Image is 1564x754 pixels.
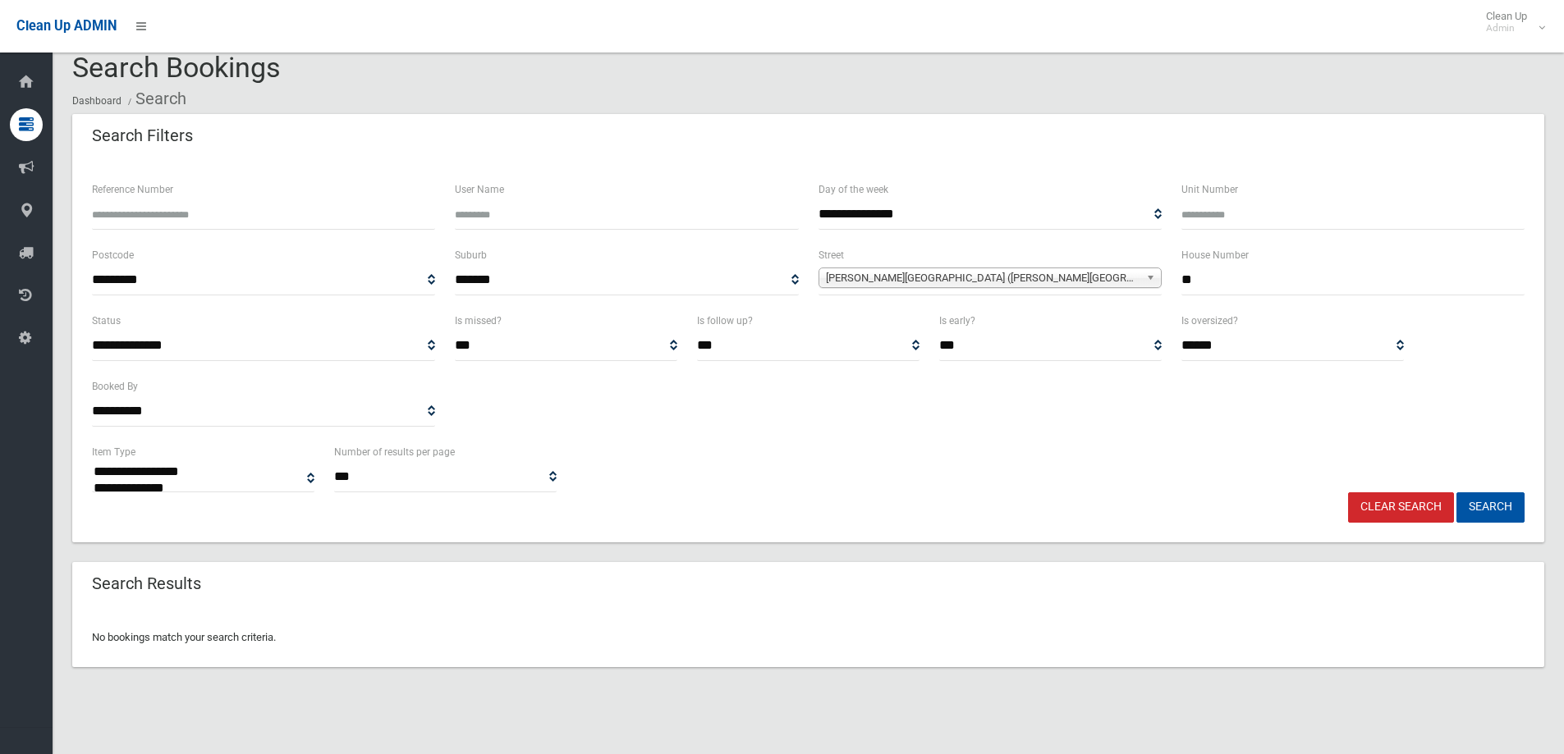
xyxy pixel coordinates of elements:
label: Street [819,246,844,264]
label: House Number [1181,246,1249,264]
label: Postcode [92,246,134,264]
label: Suburb [455,246,487,264]
label: Reference Number [92,181,173,199]
header: Search Filters [72,120,213,152]
label: Is missed? [455,312,502,330]
label: Is follow up? [697,312,753,330]
span: Clean Up ADMIN [16,18,117,34]
span: [PERSON_NAME][GEOGRAPHIC_DATA] ([PERSON_NAME][GEOGRAPHIC_DATA]) [826,268,1140,288]
span: Search Bookings [72,51,281,84]
a: Dashboard [72,95,122,107]
a: Clear Search [1348,492,1454,523]
div: No bookings match your search criteria. [72,608,1544,667]
label: Day of the week [819,181,888,199]
label: Booked By [92,377,138,395]
span: Clean Up [1478,10,1543,34]
label: Item Type [92,443,135,461]
button: Search [1456,492,1525,523]
label: Unit Number [1181,181,1238,199]
header: Search Results [72,568,221,600]
label: Is early? [939,312,975,330]
label: Number of results per page [334,443,455,461]
label: Is oversized? [1181,312,1238,330]
li: Search [124,84,186,114]
label: User Name [455,181,504,199]
small: Admin [1486,22,1527,34]
label: Status [92,312,121,330]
